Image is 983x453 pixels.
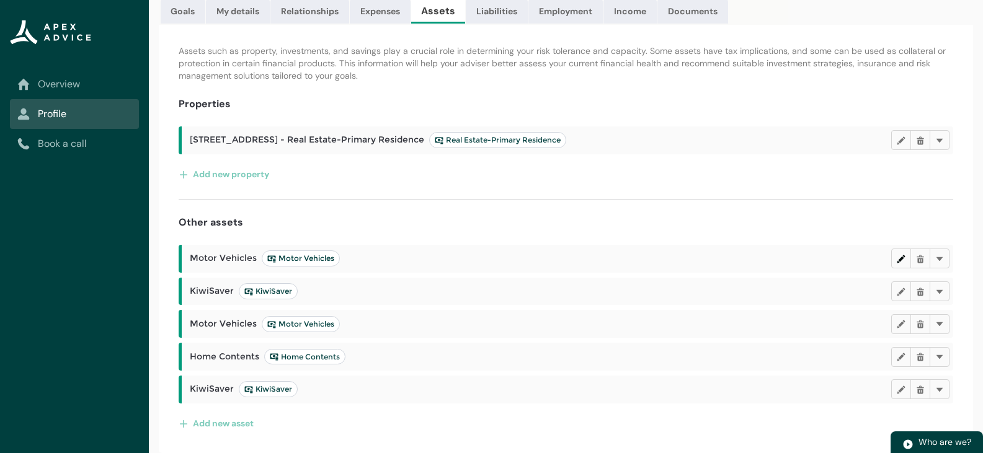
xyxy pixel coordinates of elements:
[891,281,911,301] button: Edit
[17,77,131,92] a: Overview
[930,281,950,301] button: More
[910,347,930,367] button: Delete
[891,314,911,334] button: Edit
[891,248,911,268] button: Edit
[902,439,914,450] img: play.svg
[930,347,950,367] button: More
[190,381,298,397] span: KiwiSaver
[910,281,930,301] button: Delete
[239,283,298,299] lightning-badge: KiwiSaver
[891,130,911,150] button: Edit
[930,248,950,268] button: More
[262,250,340,266] lightning-badge: Motor Vehicles
[244,384,292,394] span: KiwiSaver
[910,248,930,268] button: Delete
[179,215,243,230] h4: Other assets
[190,132,566,148] span: [STREET_ADDRESS] - Real Estate-Primary Residence
[930,130,950,150] button: More
[17,107,131,121] a: Profile
[190,349,345,365] span: Home Contents
[919,436,971,447] span: Who are we?
[10,20,91,45] img: Apex Advice Group
[930,314,950,334] button: More
[179,413,254,433] button: Add new asset
[190,283,298,299] span: KiwiSaver
[264,349,345,365] lightning-badge: Home Contents
[891,379,911,399] button: Edit
[270,352,340,362] span: Home Contents
[239,381,298,397] lightning-badge: KiwiSaver
[179,97,231,112] h4: Properties
[190,316,340,332] span: Motor Vehicles
[891,347,911,367] button: Edit
[190,250,340,266] span: Motor Vehicles
[267,253,334,263] span: Motor Vehicles
[910,130,930,150] button: Delete
[267,319,334,329] span: Motor Vehicles
[910,314,930,334] button: Delete
[435,135,561,145] span: Real Estate-Primary Residence
[17,136,131,151] a: Book a call
[10,69,139,159] nav: Sub page
[179,45,953,82] p: Assets such as property, investments, and savings play a crucial role in determining your risk to...
[262,316,340,332] lightning-badge: Motor Vehicles
[179,164,270,184] button: Add new property
[930,379,950,399] button: More
[910,379,930,399] button: Delete
[429,132,566,148] lightning-badge: Real Estate-Primary Residence
[244,286,292,296] span: KiwiSaver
